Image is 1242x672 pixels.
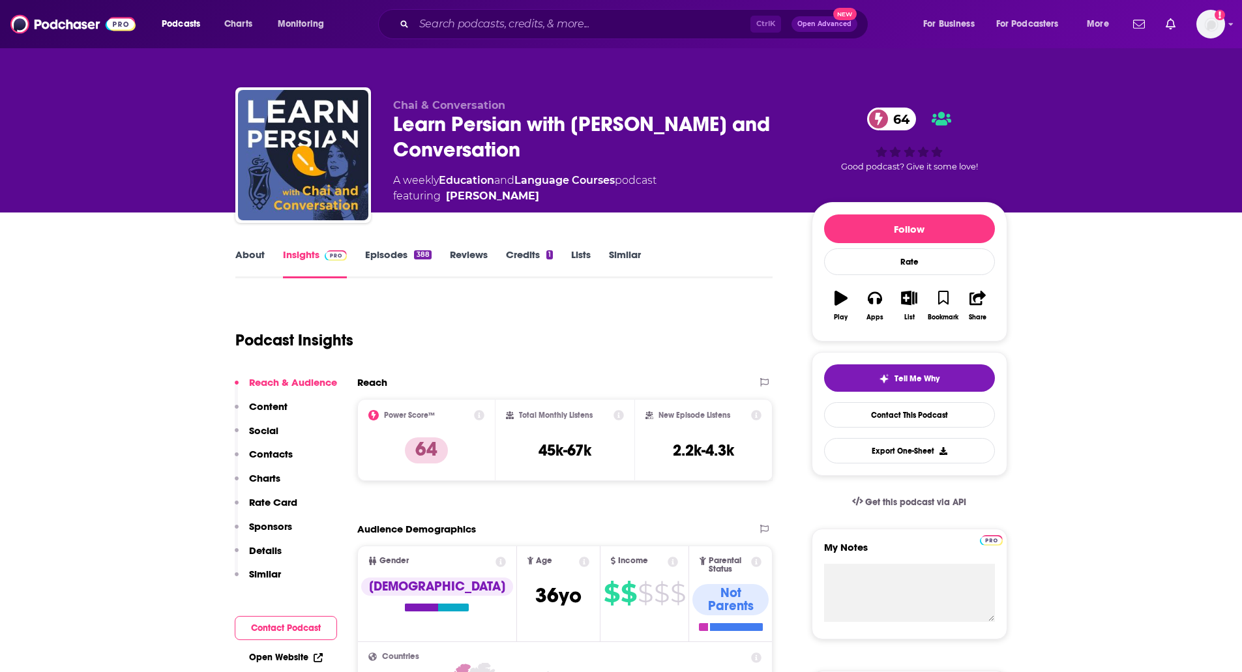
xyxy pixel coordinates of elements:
[357,523,476,535] h2: Audience Demographics
[235,472,280,496] button: Charts
[278,15,324,33] span: Monitoring
[670,583,685,604] span: $
[980,535,1003,546] img: Podchaser Pro
[393,173,657,204] div: A weekly podcast
[654,583,669,604] span: $
[249,400,288,413] p: Content
[446,188,539,204] a: Leyla Shams
[235,616,337,640] button: Contact Podcast
[249,472,280,484] p: Charts
[824,438,995,463] button: Export One-Sheet
[960,282,994,329] button: Share
[249,652,323,663] a: Open Website
[450,248,488,278] a: Reviews
[519,411,593,420] h2: Total Monthly Listens
[928,314,958,321] div: Bookmark
[1196,10,1225,38] button: Show profile menu
[405,437,448,463] p: 64
[1128,13,1150,35] a: Show notifications dropdown
[393,188,657,204] span: featuring
[357,376,387,388] h2: Reach
[162,15,200,33] span: Podcasts
[750,16,781,33] span: Ctrl K
[249,520,292,533] p: Sponsors
[923,15,975,33] span: For Business
[235,496,297,520] button: Rate Card
[535,583,582,608] span: 36 yo
[382,652,419,661] span: Countries
[1087,15,1109,33] span: More
[235,248,265,278] a: About
[880,108,916,130] span: 64
[841,162,978,171] span: Good podcast? Give it some love!
[153,14,217,35] button: open menu
[812,99,1007,181] div: 64Good podcast? Give it some love!
[379,557,409,565] span: Gender
[904,314,915,321] div: List
[235,400,288,424] button: Content
[892,282,926,329] button: List
[494,174,514,186] span: and
[824,214,995,243] button: Follow
[238,90,368,220] a: Learn Persian with Chai and Conversation
[609,248,641,278] a: Similar
[283,248,347,278] a: InsightsPodchaser Pro
[791,16,857,32] button: Open AdvancedNew
[10,12,136,37] img: Podchaser - Follow, Share and Rate Podcasts
[638,583,653,604] span: $
[996,15,1059,33] span: For Podcasters
[895,373,939,384] span: Tell Me Why
[1161,13,1181,35] a: Show notifications dropdown
[867,108,916,130] a: 64
[235,448,293,472] button: Contacts
[224,15,252,33] span: Charts
[926,282,960,329] button: Bookmark
[865,497,966,508] span: Get this podcast via API
[539,441,591,460] h3: 45k-67k
[969,314,986,321] div: Share
[824,282,858,329] button: Play
[439,174,494,186] a: Education
[980,533,1003,546] a: Pro website
[879,373,889,384] img: tell me why sparkle
[249,544,282,557] p: Details
[604,583,619,604] span: $
[536,557,552,565] span: Age
[824,541,995,564] label: My Notes
[658,411,730,420] h2: New Episode Listens
[216,14,260,35] a: Charts
[414,14,750,35] input: Search podcasts, credits, & more...
[1196,10,1225,38] span: Logged in as ereardon
[249,496,297,508] p: Rate Card
[249,568,281,580] p: Similar
[361,577,513,596] div: [DEMOGRAPHIC_DATA]
[235,330,353,350] h1: Podcast Insights
[249,424,278,437] p: Social
[365,248,431,278] a: Episodes388
[673,441,734,460] h3: 2.2k-4.3k
[235,520,292,544] button: Sponsors
[1196,10,1225,38] img: User Profile
[414,250,431,259] div: 388
[824,364,995,392] button: tell me why sparkleTell Me Why
[391,9,881,39] div: Search podcasts, credits, & more...
[235,568,281,592] button: Similar
[269,14,341,35] button: open menu
[824,402,995,428] a: Contact This Podcast
[833,8,857,20] span: New
[618,557,648,565] span: Income
[546,250,553,259] div: 1
[384,411,435,420] h2: Power Score™
[235,424,278,448] button: Social
[621,583,636,604] span: $
[866,314,883,321] div: Apps
[235,376,337,400] button: Reach & Audience
[834,314,848,321] div: Play
[571,248,591,278] a: Lists
[249,448,293,460] p: Contacts
[914,14,991,35] button: open menu
[988,14,1078,35] button: open menu
[824,248,995,275] div: Rate
[249,376,337,388] p: Reach & Audience
[325,250,347,261] img: Podchaser Pro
